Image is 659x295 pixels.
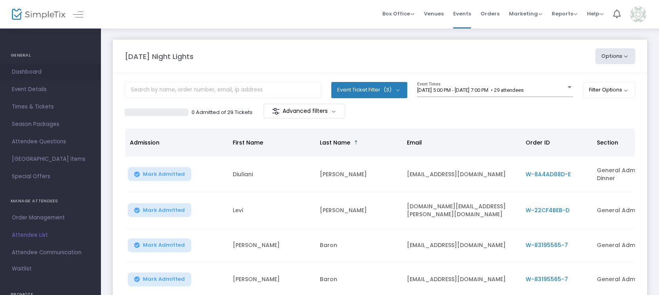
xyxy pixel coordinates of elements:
[526,206,570,214] span: W-22CF4BEB-D
[509,10,542,17] span: Marketing
[128,203,191,217] button: Mark Admitted
[143,207,185,213] span: Mark Admitted
[526,170,571,178] span: W-8A4AD88D-E
[12,230,89,240] span: Attendee List
[12,84,89,95] span: Event Details
[192,108,253,116] p: 0 Admitted of 29 Tickets
[128,272,191,286] button: Mark Admitted
[12,247,89,258] span: Attendee Communication
[315,192,402,228] td: [PERSON_NAME]
[384,87,391,93] span: (3)
[320,139,350,147] span: Last Name
[331,82,407,98] button: Event Ticket Filter(3)
[552,10,577,17] span: Reports
[480,4,499,24] span: Orders
[143,171,185,177] span: Mark Admitted
[228,192,315,228] td: Levi
[11,193,90,209] h4: MANAGE ATTENDEES
[382,10,414,17] span: Box Office
[228,228,315,263] td: [PERSON_NAME]
[587,10,604,17] span: Help
[424,4,444,24] span: Venues
[128,167,191,181] button: Mark Admitted
[453,4,471,24] span: Events
[143,276,185,282] span: Mark Admitted
[402,228,521,263] td: [EMAIL_ADDRESS][DOMAIN_NAME]
[597,139,618,147] span: Section
[12,213,89,223] span: Order Management
[12,119,89,129] span: Season Packages
[11,48,90,63] h4: GENERAL
[526,275,568,283] span: W-83195565-7
[12,137,89,147] span: Attendee Questions
[353,139,359,146] span: Sortable
[417,87,524,93] span: [DATE] 5:00 PM - [DATE] 7:00 PM • 29 attendees
[583,82,636,98] button: Filter Options
[12,171,89,182] span: Special Offers
[12,154,89,164] span: [GEOGRAPHIC_DATA] Items
[233,139,263,147] span: First Name
[402,156,521,192] td: [EMAIL_ADDRESS][DOMAIN_NAME]
[526,139,550,147] span: Order ID
[125,51,194,62] m-panel-title: [DATE] Night Lights
[12,67,89,77] span: Dashboard
[264,104,346,118] m-button: Advanced filters
[526,241,568,249] span: W-83195565-7
[128,238,191,252] button: Mark Admitted
[595,48,636,64] button: Options
[125,82,321,98] input: Search by name, order number, email, ip address
[315,156,402,192] td: [PERSON_NAME]
[12,102,89,112] span: Times & Tickets
[228,156,315,192] td: Diuliani
[143,242,185,248] span: Mark Admitted
[407,139,422,147] span: Email
[315,228,402,263] td: Baron
[402,192,521,228] td: [DOMAIN_NAME][EMAIL_ADDRESS][PERSON_NAME][DOMAIN_NAME]
[272,107,280,115] img: filter
[12,265,32,273] span: Waitlist
[130,139,160,147] span: Admission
